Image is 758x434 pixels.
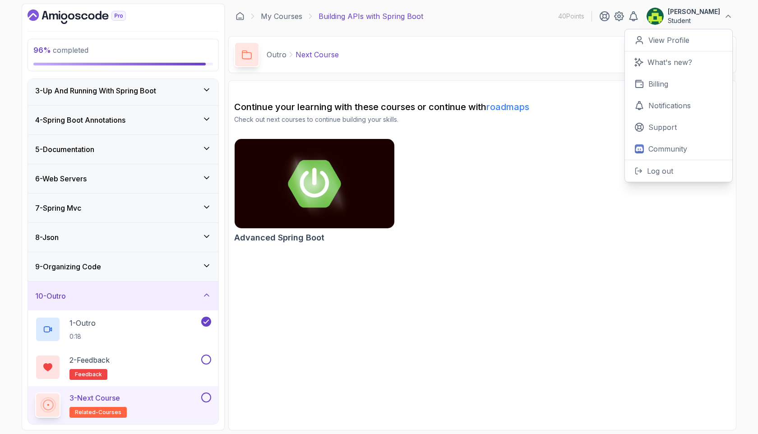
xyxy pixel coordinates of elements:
button: 1-Outro0:18 [35,317,211,342]
a: Billing [625,73,732,95]
span: 96 % [33,46,51,55]
p: Support [648,122,677,133]
p: Building APIs with Spring Boot [319,11,423,22]
button: 4-Spring Boot Annotations [28,106,218,134]
button: 8-Json [28,223,218,252]
h3: 4 - Spring Boot Annotations [35,115,125,125]
a: Dashboard [28,9,147,24]
span: related-courses [75,409,121,416]
a: Dashboard [236,12,245,21]
span: completed [33,46,88,55]
p: Check out next courses to continue building your skills. [234,115,730,124]
p: View Profile [648,35,689,46]
p: 0:18 [69,332,96,341]
p: 1 - Outro [69,318,96,328]
p: Outro [267,49,287,60]
span: feedback [75,371,102,378]
button: user profile image[PERSON_NAME]Student [646,7,733,25]
a: My Courses [261,11,302,22]
a: Advanced Spring Boot cardAdvanced Spring Boot [234,139,395,244]
a: Notifications [625,95,732,116]
button: 7-Spring Mvc [28,194,218,222]
img: Advanced Spring Boot card [235,139,394,228]
h3: 10 - Outro [35,291,66,301]
p: Log out [647,166,673,176]
p: What's new? [647,57,692,68]
h2: Continue your learning with these courses or continue with [234,101,730,113]
p: Next Course [296,49,339,60]
p: Billing [648,78,668,89]
h2: Advanced Spring Boot [234,231,324,244]
p: 40 Points [558,12,584,21]
button: 10-Outro [28,282,218,310]
h3: 9 - Organizing Code [35,261,101,272]
p: Student [668,16,720,25]
a: Support [625,116,732,138]
button: Log out [625,160,732,182]
a: View Profile [625,29,732,51]
img: user profile image [647,8,664,25]
a: Community [625,138,732,160]
a: roadmaps [486,102,529,112]
p: 3 - Next Course [69,392,120,403]
button: 3-Up And Running With Spring Boot [28,76,218,105]
h3: 7 - Spring Mvc [35,203,81,213]
p: 2 - Feedback [69,355,110,365]
button: 2-Feedbackfeedback [35,355,211,380]
p: Community [648,143,687,154]
h3: 5 - Documentation [35,144,94,155]
p: Notifications [648,100,691,111]
p: [PERSON_NAME] [668,7,720,16]
h3: 8 - Json [35,232,59,243]
button: 3-Next Courserelated-courses [35,392,211,418]
h3: 6 - Web Servers [35,173,87,184]
a: What's new? [625,51,732,73]
button: 6-Web Servers [28,164,218,193]
button: 5-Documentation [28,135,218,164]
button: 9-Organizing Code [28,252,218,281]
h3: 3 - Up And Running With Spring Boot [35,85,156,96]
